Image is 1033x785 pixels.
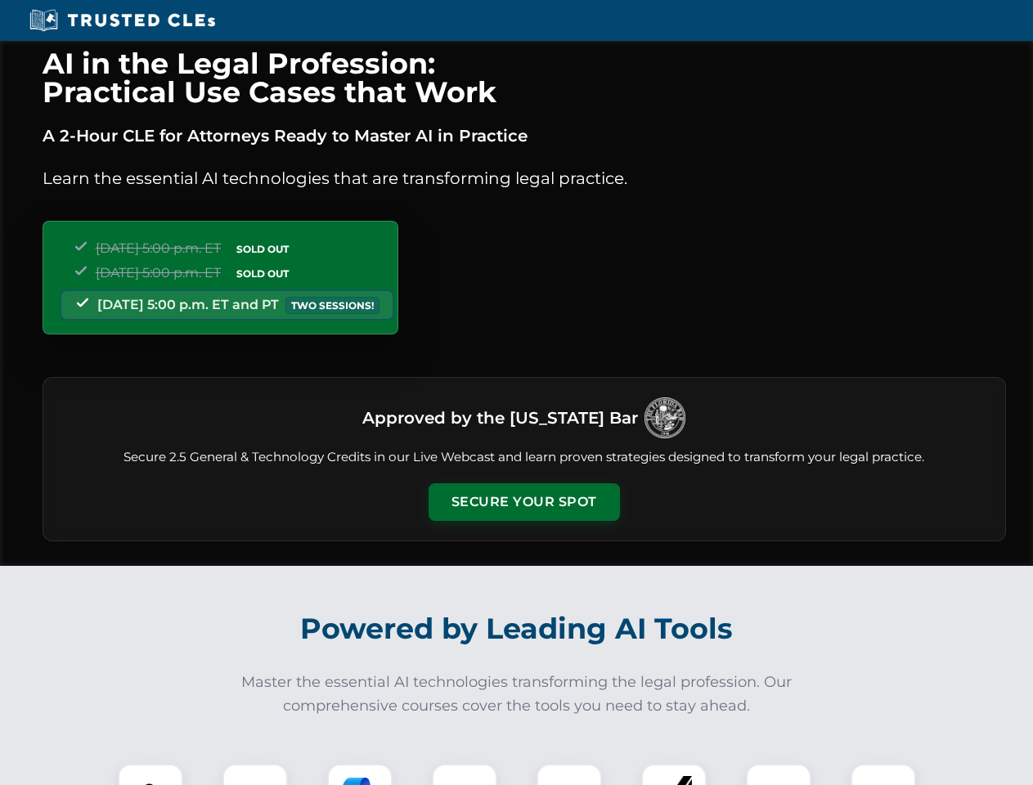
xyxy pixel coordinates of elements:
p: A 2-Hour CLE for Attorneys Ready to Master AI in Practice [43,123,1006,149]
span: [DATE] 5:00 p.m. ET [96,240,221,256]
p: Learn the essential AI technologies that are transforming legal practice. [43,165,1006,191]
h2: Powered by Leading AI Tools [64,600,970,657]
img: Logo [645,397,685,438]
img: Trusted CLEs [25,8,220,33]
button: Secure Your Spot [429,483,620,521]
p: Master the essential AI technologies transforming the legal profession. Our comprehensive courses... [231,671,803,718]
span: SOLD OUT [231,240,294,258]
h1: AI in the Legal Profession: Practical Use Cases that Work [43,49,1006,106]
h3: Approved by the [US_STATE] Bar [362,403,638,433]
span: [DATE] 5:00 p.m. ET [96,265,221,280]
p: Secure 2.5 General & Technology Credits in our Live Webcast and learn proven strategies designed ... [63,448,986,467]
span: SOLD OUT [231,265,294,282]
